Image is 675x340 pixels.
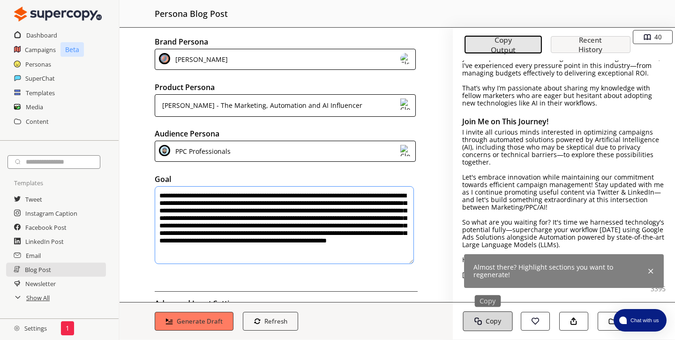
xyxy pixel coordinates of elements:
b: Copy [486,317,501,325]
a: Email [26,249,41,263]
b: Recent History [566,35,615,54]
a: Tweet [25,192,42,206]
img: Close [159,145,170,156]
h2: Brand Persona [155,35,418,49]
textarea: textarea-textarea [155,186,414,264]
p: That’s why I’m passionate about sharing my knowledge with fellow marketers who are eager but hesi... [462,84,666,107]
a: Instagram Caption [25,206,77,220]
a: Newsletter [25,277,56,291]
button: advanced-inputs [155,296,258,310]
div: PPC Professionals [172,145,231,158]
h2: persona blog post [155,5,228,23]
b: Refresh [264,317,287,325]
img: Close [400,145,412,156]
img: Close [400,98,412,110]
p: As an entrepreneur running a successful paid media digital marketing agency, I have witnessed fir... [462,32,666,77]
img: Close [159,53,170,64]
b: 40 [654,33,662,41]
h2: Product Persona [155,80,418,94]
p: So what are you waiting for? It's time we harnessed technology's potential fully—supercharge your... [462,219,666,249]
button: Copy Output [465,36,542,54]
a: Facebook Post [25,220,67,234]
div: [PERSON_NAME] - The Marketing, Automation and AI Influencer [159,98,362,113]
button: atlas-launcher [614,309,667,332]
button: CopyCopy [463,311,512,331]
a: Content [26,114,49,128]
div: [PERSON_NAME] [172,53,228,66]
span: Chat with us [627,317,661,324]
img: X [647,267,654,275]
button: Recent History [551,36,630,53]
a: LinkedIn Post [25,234,64,249]
p: 1 [66,325,69,332]
a: Show All [26,291,50,305]
a: Media [26,100,43,114]
b: Copy Output [481,35,525,54]
a: Templates [26,86,55,100]
button: Refresh [243,312,299,331]
button: 40 [633,30,673,44]
a: Campaigns [25,43,56,57]
p: I invite all curious minds interested in optimizing campaigns through automated solutions powered... [462,128,666,166]
a: SuperChat [25,71,55,85]
a: Personas [25,57,51,71]
b: Generate Draft [177,317,223,325]
img: Close [14,325,20,331]
img: Close [14,5,102,23]
h2: Audience Persona [155,127,418,141]
p: Copy [474,295,501,307]
p: Beta [60,42,84,57]
h2: Goal [155,172,418,186]
p: Almost there? Highlight sections you want to regenerate! [473,264,639,279]
a: Dashboard [26,28,57,42]
a: Blog Post [25,263,51,277]
h2: Join Me on This Journey! [462,114,666,128]
img: Close [400,53,412,64]
p: Let's embrace innovation while maintaining our commitment towards efficient campaign management! ... [462,174,666,211]
p: 3395 [651,285,666,293]
h2: Advanced Input Settings [155,296,242,310]
button: Generate Draft [155,312,233,331]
